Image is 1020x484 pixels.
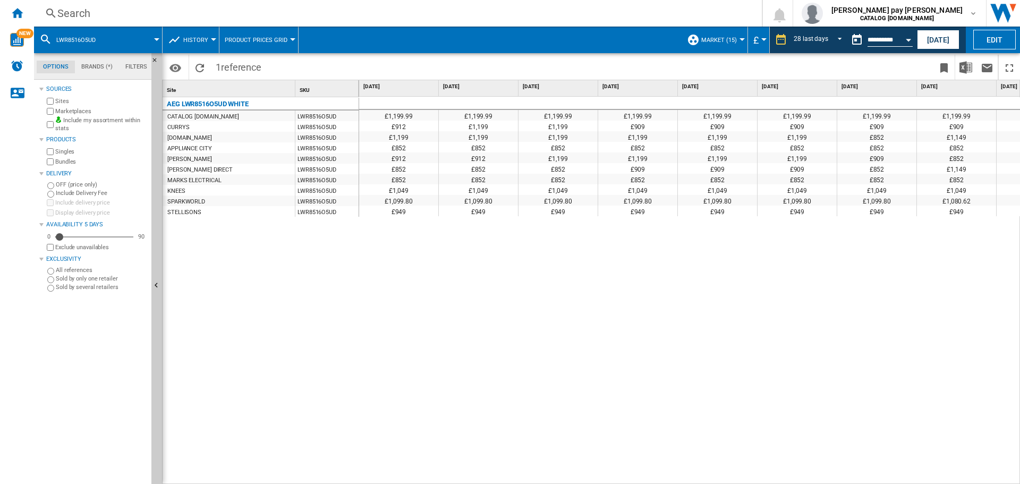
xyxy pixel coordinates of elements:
[678,142,757,152] div: £852
[598,206,677,216] div: £949
[135,233,147,241] div: 90
[701,37,737,44] span: Market (15)
[297,80,359,97] div: SKU Sort None
[846,29,868,50] button: md-calendar
[55,243,147,251] label: Exclude unavailables
[439,110,518,121] div: £1,199.99
[933,55,955,80] button: Bookmark this report
[523,83,596,90] span: [DATE]
[518,142,598,152] div: £852
[295,206,359,217] div: LWR8516O5UD
[361,80,438,94] div: [DATE]
[359,121,438,131] div: £912
[167,186,185,197] div: KNEES
[678,152,757,163] div: £1,199
[955,55,976,80] button: Download in Excel
[758,195,837,206] div: £1,099.80
[359,206,438,216] div: £949
[521,80,598,94] div: [DATE]
[758,131,837,142] div: £1,199
[46,255,147,264] div: Exclusivity
[55,148,147,156] label: Singles
[16,29,33,38] span: NEW
[56,266,147,274] label: All references
[760,80,837,94] div: [DATE]
[47,108,54,115] input: Marketplaces
[762,83,835,90] span: [DATE]
[598,184,677,195] div: £1,049
[678,131,757,142] div: £1,199
[225,37,287,44] span: Product prices grid
[917,30,959,49] button: [DATE]
[917,195,996,206] div: £1,080.62
[518,110,598,121] div: £1,199.99
[183,37,208,44] span: History
[359,184,438,195] div: £1,049
[518,131,598,142] div: £1,199
[46,85,147,94] div: Sources
[678,184,757,195] div: £1,049
[55,199,147,207] label: Include delivery price
[443,83,516,90] span: [DATE]
[802,3,823,24] img: profile.jpg
[295,121,359,132] div: LWR8516O5UD
[295,132,359,142] div: LWR8516O5UD
[687,27,742,53] div: Market (15)
[46,220,147,229] div: Availability 5 Days
[919,80,996,94] div: [DATE]
[758,206,837,216] div: £949
[682,83,755,90] span: [DATE]
[359,142,438,152] div: £852
[439,152,518,163] div: £912
[598,121,677,131] div: £909
[793,31,846,49] md-select: REPORTS.WIZARD.STEPS.REPORT.STEPS.REPORT_OPTIONS.PERIOD: 28 last days
[758,174,837,184] div: £852
[57,6,734,21] div: Search
[47,285,54,292] input: Sold by several retailers
[439,121,518,131] div: £1,199
[701,27,742,53] button: Market (15)
[758,163,837,174] div: £909
[899,29,918,48] button: Open calendar
[56,27,106,53] button: LWR8516O5UD
[56,189,147,197] label: Include Delivery Fee
[841,83,914,90] span: [DATE]
[598,195,677,206] div: £1,099.80
[47,158,54,165] input: Bundles
[75,61,119,73] md-tab-item: Brands (*)
[758,142,837,152] div: £852
[10,33,24,47] img: wise-card.svg
[598,131,677,142] div: £1,199
[837,142,916,152] div: £852
[167,197,205,207] div: SPARKWORLD
[439,142,518,152] div: £852
[518,195,598,206] div: £1,099.80
[46,169,147,178] div: Delivery
[167,143,212,154] div: APPLIANCE CITY
[295,185,359,196] div: LWR8516O5UD
[47,118,54,131] input: Include my assortment within stats
[167,175,221,186] div: MARKS ELECTRICAL
[976,55,998,80] button: Send this report by email
[518,206,598,216] div: £949
[297,80,359,97] div: Sort None
[47,148,54,155] input: Singles
[56,283,147,291] label: Sold by several retailers
[46,135,147,144] div: Products
[959,61,972,74] img: excel-24x24.png
[753,27,764,53] button: £
[47,268,54,275] input: All references
[837,195,916,206] div: £1,099.80
[837,163,916,174] div: £852
[37,61,75,73] md-tab-item: Options
[183,27,214,53] button: History
[600,80,677,94] div: [DATE]
[359,110,438,121] div: £1,199.99
[441,80,518,94] div: [DATE]
[55,158,147,166] label: Bundles
[917,174,996,184] div: £852
[678,163,757,174] div: £909
[598,163,677,174] div: £909
[439,195,518,206] div: £1,099.80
